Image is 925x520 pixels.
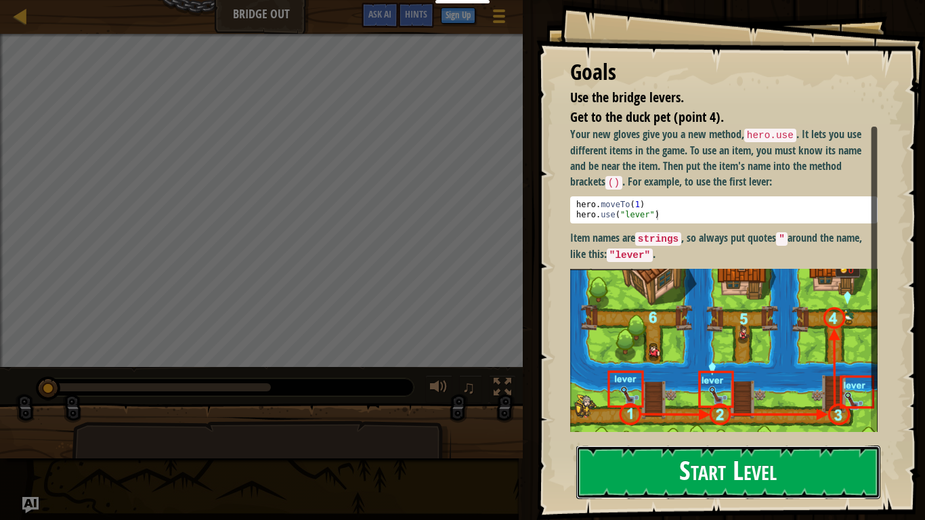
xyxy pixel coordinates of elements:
[570,88,684,106] span: Use the bridge levers.
[362,3,398,28] button: Ask AI
[405,7,427,20] span: Hints
[425,375,452,403] button: Adjust volume
[553,88,874,108] li: Use the bridge levers.
[570,127,878,190] p: Your new gloves give you a new method, . It lets you use different items in the game. To use an i...
[441,7,475,24] button: Sign Up
[482,3,516,35] button: Show game menu
[635,232,681,246] code: strings
[744,129,796,142] code: hero.use
[776,232,788,246] code: "
[368,7,391,20] span: Ask AI
[462,377,475,397] span: ♫
[570,57,878,88] div: Goals
[570,269,878,452] img: Screenshot 2022 10 06 at 14
[605,176,622,190] code: ()
[570,230,862,261] strong: Item names are , so always put quotes around the name, like this: .
[22,497,39,513] button: Ask AI
[570,108,724,126] span: Get to the duck pet (point 4).
[607,248,653,262] code: "lever"
[489,375,516,403] button: Toggle fullscreen
[576,446,880,499] button: Start Level
[553,108,874,127] li: Get to the duck pet (point 4).
[459,375,482,403] button: ♫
